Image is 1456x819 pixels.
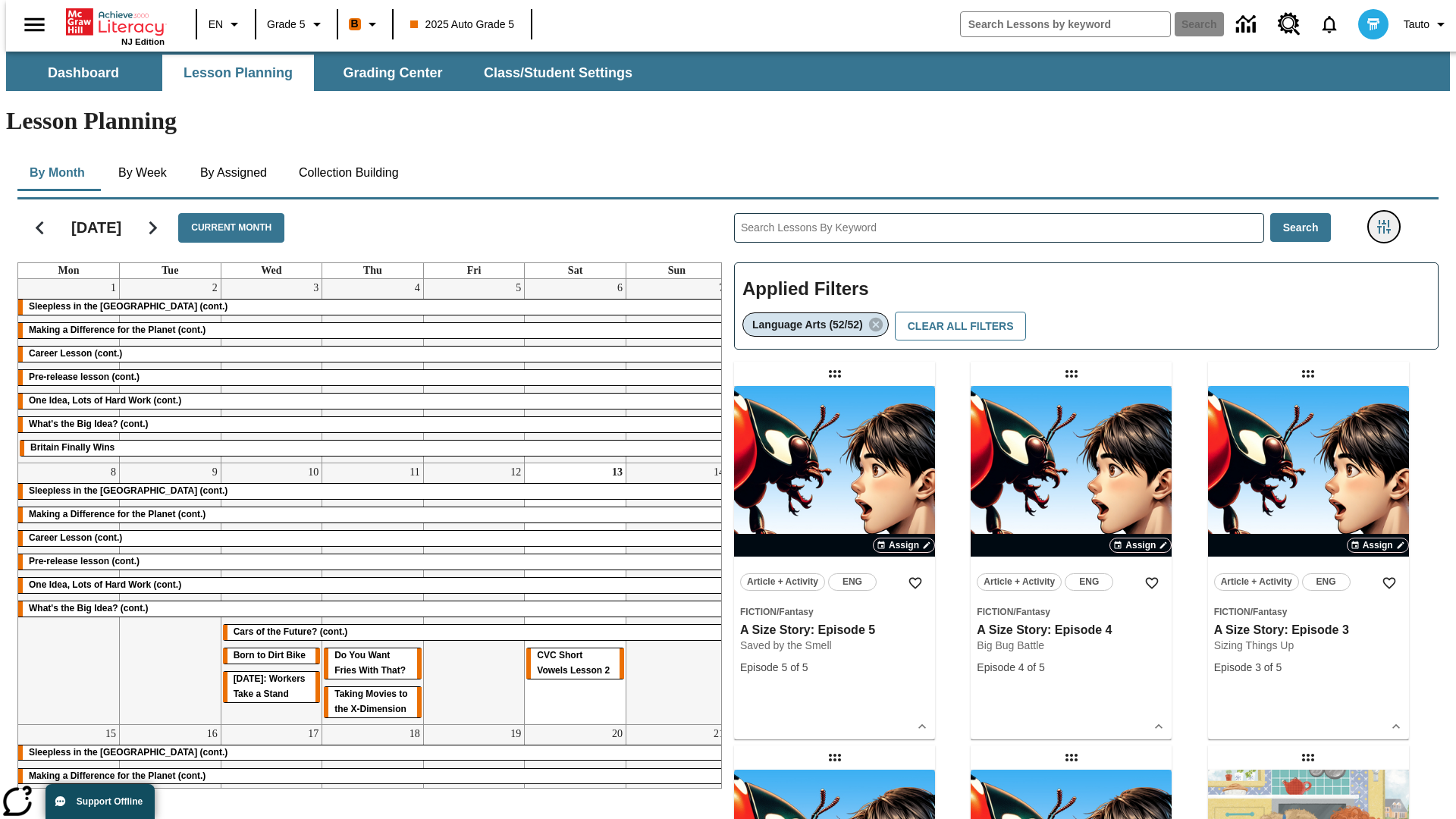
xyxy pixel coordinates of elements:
button: Next [133,209,172,247]
button: By Week [105,155,180,191]
a: September 17, 2025 [305,725,322,743]
span: NJ Edition [121,37,165,46]
h1: Lesson Planning [6,107,1450,135]
span: Grade 5 [267,17,306,33]
div: Taking Movies to the X-Dimension [324,687,422,717]
a: September 18, 2025 [406,725,423,743]
span: Tauto [1404,17,1429,33]
a: Resource Center, Will open in new tab [1269,4,1310,45]
button: Language: EN, Select a language [202,11,250,38]
button: Open side menu [12,2,57,47]
a: Friday [464,263,485,278]
span: Fiction [977,607,1013,617]
button: Boost Class color is orange. Change class color [343,11,388,38]
h2: [DATE] [71,218,121,237]
span: Britain Finally Wins [30,442,115,453]
span: Pre-release lesson (cont.) [29,372,140,382]
a: September 9, 2025 [209,463,221,482]
span: Fantasy [1253,607,1287,617]
span: Fiction [1214,607,1250,617]
span: Sleepless in the Animal Kingdom (cont.) [29,485,227,496]
span: Assign [889,538,919,552]
a: September 2, 2025 [209,279,221,297]
a: September 21, 2025 [711,725,727,743]
span: Fiction [740,607,777,617]
a: Home [66,7,165,37]
a: Tuesday [158,263,181,278]
span: Career Lesson (cont.) [29,532,122,543]
td: September 4, 2025 [322,279,424,463]
span: Topic: Fiction/Fantasy [740,604,929,620]
div: Cars of the Future? (cont.) [223,625,727,640]
a: September 5, 2025 [513,279,524,297]
span: Cars of the Future? (cont.) [234,626,348,637]
a: Saturday [565,263,585,278]
td: September 6, 2025 [525,279,626,463]
input: Search Lessons By Keyword [735,214,1263,242]
a: September 15, 2025 [102,725,119,743]
td: September 1, 2025 [18,279,120,463]
div: Sleepless in the Animal Kingdom (cont.) [18,484,727,499]
button: Article + Activity [740,573,825,591]
td: September 8, 2025 [18,463,120,724]
input: search field [961,12,1170,36]
td: September 9, 2025 [120,463,221,724]
button: Current Month [178,213,284,243]
a: September 6, 2025 [614,279,626,297]
span: ENG [843,574,862,590]
span: EN [209,17,223,33]
span: CVC Short Vowels Lesson 2 [537,650,610,676]
span: Topic: Fiction/Fantasy [1214,604,1403,620]
span: / [1250,607,1253,617]
span: / [777,607,779,617]
div: Career Lesson (cont.) [18,347,727,362]
div: Draggable lesson: A Size Story: Episode 5 [823,362,847,386]
a: September 1, 2025 [108,279,119,297]
button: Previous [20,209,59,247]
a: September 10, 2025 [305,463,322,482]
img: avatar image [1358,9,1389,39]
span: Sleepless in the Animal Kingdom (cont.) [29,747,227,758]
div: Career Lesson (cont.) [18,531,727,546]
div: lesson details [734,386,935,739]
div: Making a Difference for the Planet (cont.) [18,507,727,522]
span: B [351,14,359,33]
button: Profile/Settings [1398,11,1456,38]
div: What's the Big Idea? (cont.) [18,417,727,432]
span: Taking Movies to the X-Dimension [334,689,407,714]
div: Born to Dirt Bike [223,648,321,664]
button: Class/Student Settings [472,55,645,91]
td: September 12, 2025 [423,463,525,724]
button: Article + Activity [1214,573,1299,591]
a: September 7, 2025 [716,279,727,297]
button: Grade: Grade 5, Select a grade [261,11,332,38]
span: What's the Big Idea? (cont.) [29,419,149,429]
td: September 13, 2025 [525,463,626,724]
td: September 7, 2025 [626,279,727,463]
span: / [1013,607,1015,617]
span: ENG [1316,574,1336,590]
button: By Assigned [188,155,279,191]
div: Pre-release lesson (cont.) [18,370,727,385]
button: Grading Center [317,55,469,91]
button: Collection Building [287,155,411,191]
button: Assign Choose Dates [873,538,935,553]
a: Monday [55,263,83,278]
span: Sleepless in the Animal Kingdom (cont.) [29,301,227,312]
a: Data Center [1227,4,1269,45]
div: Remove Language Arts (52/52) filter selected item [742,312,889,337]
a: September 16, 2025 [204,725,221,743]
h3: A Size Story: Episode 4 [977,623,1166,639]
span: Labor Day: Workers Take a Stand [234,673,306,699]
div: Making a Difference for the Planet (cont.) [18,323,727,338]
span: Topic: Fiction/Fantasy [977,604,1166,620]
div: Draggable lesson: A Size Story: Episode 2 [823,745,847,770]
span: Pre-release lesson (cont.) [29,556,140,566]
button: Add to Favorites [1376,570,1403,597]
a: Wednesday [258,263,284,278]
span: Article + Activity [1221,574,1292,590]
a: September 13, 2025 [609,463,626,482]
span: Assign [1125,538,1156,552]
button: Search [1270,213,1332,243]
button: Show Details [1147,715,1170,738]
